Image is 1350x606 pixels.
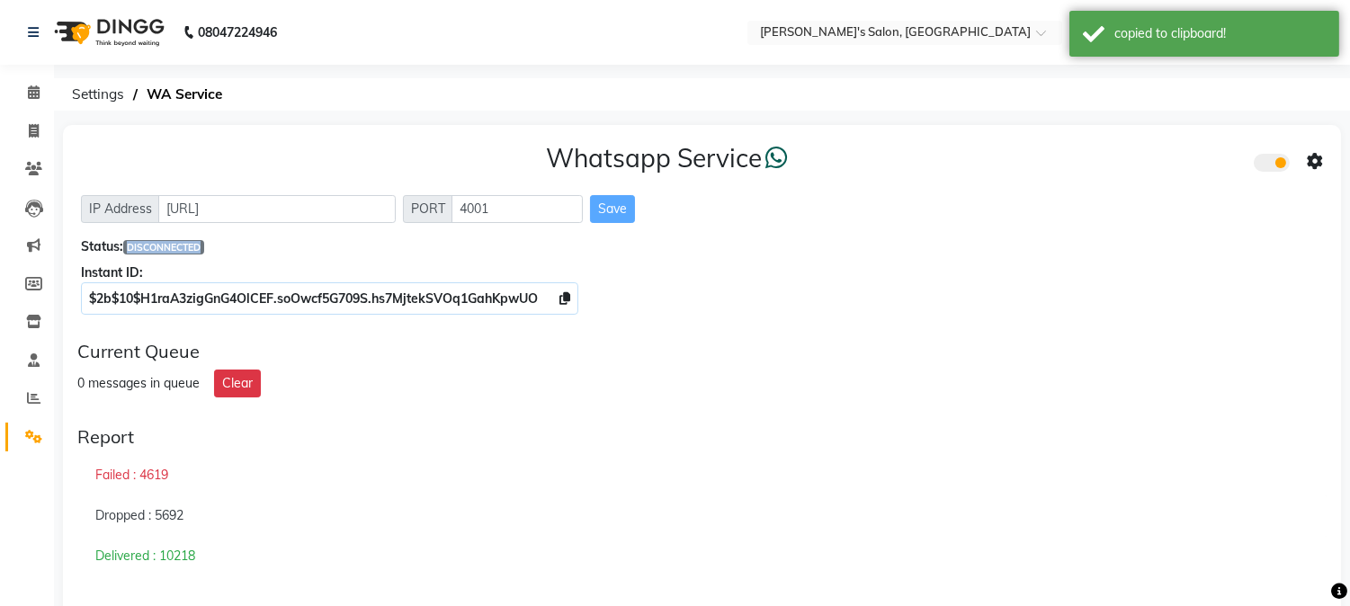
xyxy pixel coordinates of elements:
[77,341,1327,362] div: Current Queue
[198,7,277,58] b: 08047224946
[214,370,261,397] button: Clear
[158,195,396,223] input: Sizing example input
[81,195,160,223] span: IP Address
[77,495,1327,537] div: Dropped : 5692
[89,290,538,307] span: $2b$10$H1raA3zigGnG4OlCEF.soOwcf5G709S.hs7MjtekSVOq1GahKpwUO
[77,455,1327,496] div: Failed : 4619
[77,374,200,393] div: 0 messages in queue
[77,536,1327,576] div: Delivered : 10218
[1114,24,1326,43] div: copied to clipboard!
[403,195,453,223] span: PORT
[451,195,583,223] input: Sizing example input
[81,263,1323,282] div: Instant ID:
[547,143,789,174] h3: Whatsapp Service
[77,426,1327,448] div: Report
[63,78,133,111] span: Settings
[123,240,204,254] span: DISCONNECTED
[138,78,231,111] span: WA Service
[81,237,1323,256] div: Status:
[46,7,169,58] img: logo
